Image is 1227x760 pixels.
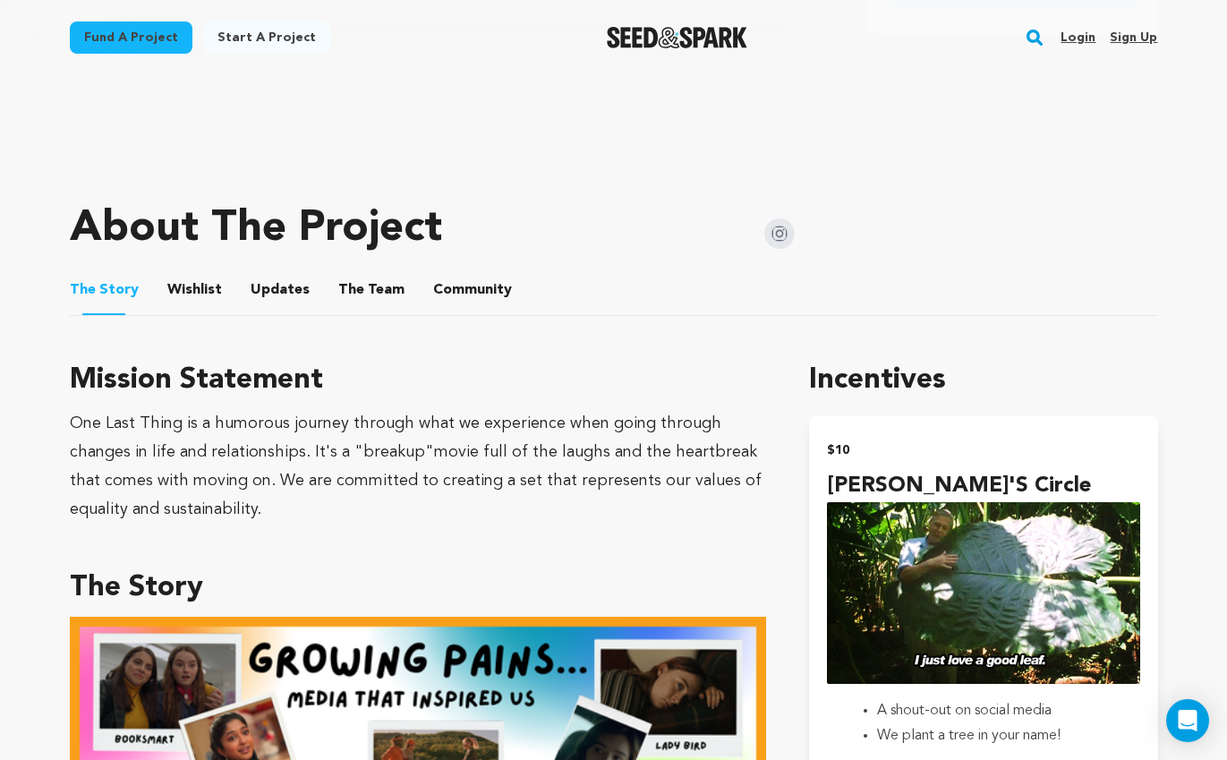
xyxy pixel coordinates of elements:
div: One Last Thing is a humorous journey through what we experience when going through changes in lif... [70,409,767,524]
img: Seed&Spark Instagram Icon [764,218,795,249]
h1: Incentives [809,359,1157,402]
h1: About The Project [70,208,442,251]
h2: $10 [827,438,1139,463]
a: Seed&Spark Homepage [607,27,747,48]
div: Open Intercom Messenger [1166,699,1209,742]
h3: The Story [70,567,767,610]
li: A shout-out on social media [877,698,1118,723]
li: We plant a tree in your name! [877,723,1118,748]
img: incentive [827,502,1139,684]
img: Seed&Spark Logo Dark Mode [607,27,747,48]
h4: [PERSON_NAME]'s Circle [827,470,1139,502]
a: Start a project [203,21,330,54]
a: Sign up [1110,23,1157,52]
a: Fund a project [70,21,192,54]
span: Updates [251,279,310,301]
a: Login [1061,23,1095,52]
span: Story [70,279,139,301]
span: Community [433,279,512,301]
span: The [338,279,364,301]
h3: Mission Statement [70,359,767,402]
span: The [70,279,96,301]
span: Team [338,279,405,301]
span: Wishlist [167,279,222,301]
